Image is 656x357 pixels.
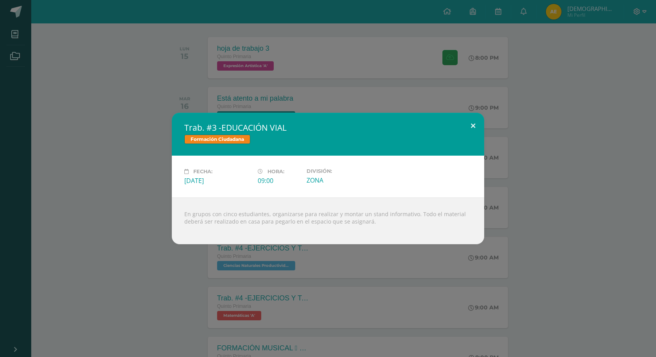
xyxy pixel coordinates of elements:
div: ZONA [307,176,374,185]
h2: Trab. #3 -EDUCACIÓN VIAL [184,122,472,133]
span: Hora: [267,169,284,174]
label: División: [307,168,374,174]
div: En grupos con cinco estudiantes, organizarse para realizar y montar un stand informativo. Todo el... [172,197,484,244]
span: Formación Ciudadana [184,135,250,144]
span: Fecha: [193,169,212,174]
div: [DATE] [184,176,251,185]
div: 09:00 [258,176,300,185]
button: Close (Esc) [462,113,484,139]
